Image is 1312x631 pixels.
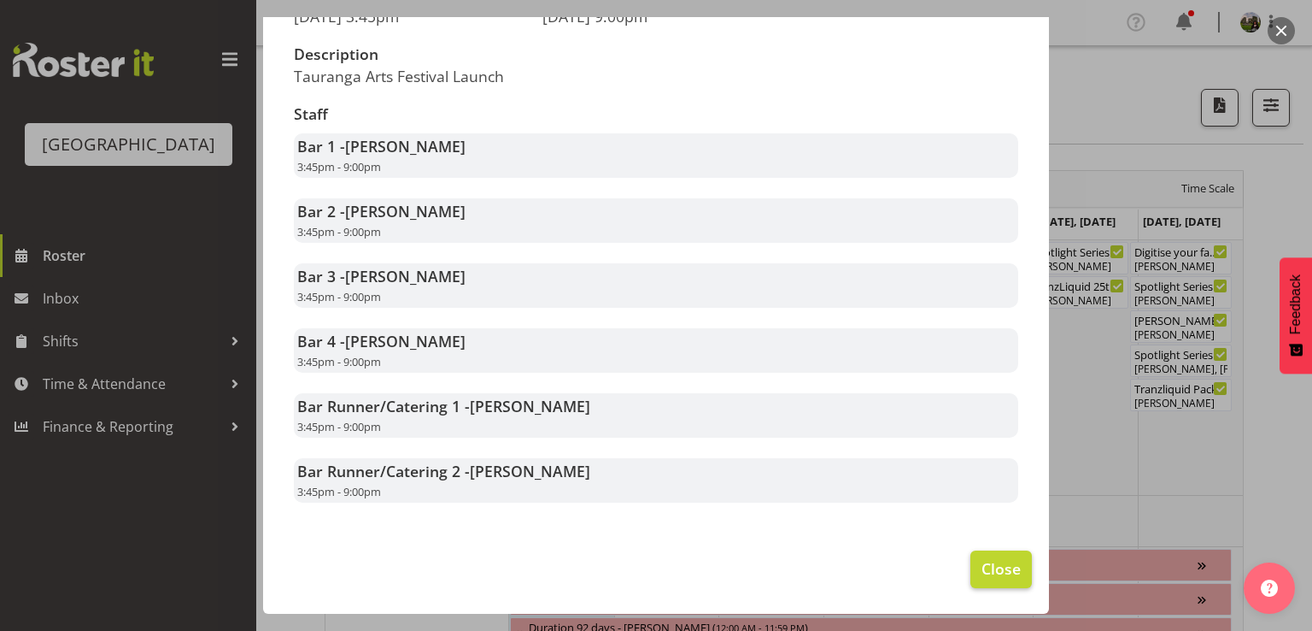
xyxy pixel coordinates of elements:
strong: Bar 2 - [297,201,466,221]
span: 3:45pm - 9:00pm [297,419,381,434]
strong: Bar 1 - [297,136,466,156]
span: Close [981,557,1021,580]
span: Feedback [1288,274,1303,334]
strong: Bar Runner/Catering 2 - [297,461,590,481]
span: [PERSON_NAME] [345,331,466,351]
p: Tauranga Arts Festival Launch [294,67,646,86]
p: [DATE] 9:00pm [542,7,770,26]
span: 3:45pm - 9:00pm [297,484,381,499]
strong: Bar Runner/Catering 1 - [297,396,590,416]
p: [DATE] 3:45pm [294,7,522,26]
h3: Description [294,46,646,63]
span: 3:45pm - 9:00pm [297,159,381,174]
img: help-xxl-2.png [1261,580,1278,597]
span: [PERSON_NAME] [345,266,466,286]
h3: Staff [294,106,1018,123]
strong: Bar 3 - [297,266,466,286]
span: [PERSON_NAME] [470,461,590,481]
span: 3:45pm - 9:00pm [297,354,381,369]
button: Close [970,551,1032,588]
span: [PERSON_NAME] [470,396,590,416]
button: Feedback - Show survey [1280,257,1312,374]
span: 3:45pm - 9:00pm [297,224,381,239]
strong: Bar 4 - [297,331,466,351]
span: [PERSON_NAME] [345,201,466,221]
span: [PERSON_NAME] [345,136,466,156]
span: 3:45pm - 9:00pm [297,289,381,304]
